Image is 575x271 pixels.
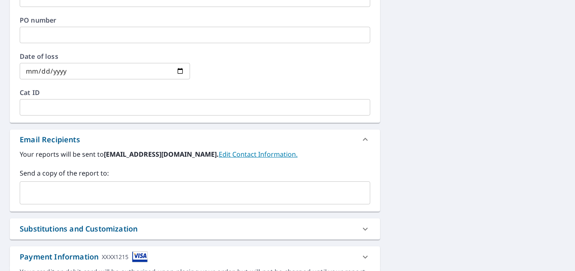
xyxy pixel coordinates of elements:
[20,251,148,262] div: Payment Information
[10,218,380,239] div: Substitutions and Customization
[219,150,298,159] a: EditContactInfo
[102,251,128,262] div: XXXX1215
[20,17,370,23] label: PO number
[20,53,190,60] label: Date of loss
[132,251,148,262] img: cardImage
[20,168,370,178] label: Send a copy of the report to:
[20,223,137,234] div: Substitutions and Customization
[20,89,370,96] label: Cat ID
[20,134,80,145] div: Email Recipients
[104,150,219,159] b: [EMAIL_ADDRESS][DOMAIN_NAME].
[10,246,380,267] div: Payment InformationXXXX1215cardImage
[10,130,380,149] div: Email Recipients
[20,149,370,159] label: Your reports will be sent to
